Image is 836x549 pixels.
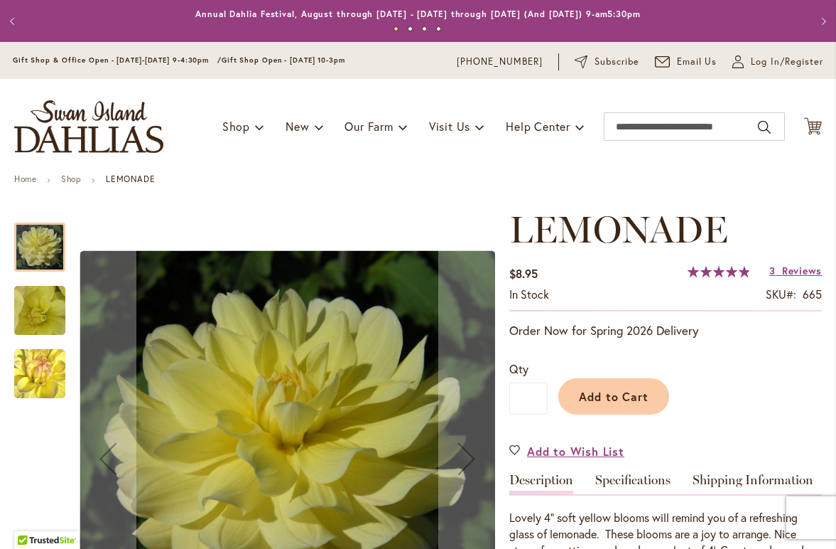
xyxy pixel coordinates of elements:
a: Specifications [595,474,671,494]
button: 3 of 4 [422,26,427,31]
button: 1 of 4 [393,26,398,31]
span: 3 [769,264,776,277]
span: Reviews [782,264,822,277]
span: Email Us [677,55,717,69]
a: 3 Reviews [769,264,822,277]
button: Add to Cart [558,378,669,415]
a: [PHONE_NUMBER] [457,55,543,69]
div: LEMONADE [14,335,65,398]
span: Our Farm [344,119,393,134]
div: LEMONADE [14,208,80,272]
a: Shipping Information [693,474,813,494]
div: Availability [509,287,549,303]
button: Next [808,7,836,36]
p: Order Now for Spring 2026 Delivery [509,322,822,339]
a: Shop [61,174,81,184]
a: Subscribe [575,55,639,69]
span: Gift Shop Open - [DATE] 10-3pm [222,55,345,65]
iframe: Launch Accessibility Center [11,499,50,538]
span: Add to Cart [579,389,649,404]
div: LEMONADE [14,272,80,335]
span: LEMONADE [509,207,728,252]
span: Help Center [506,119,570,134]
span: $8.95 [509,266,538,281]
span: Log In/Register [751,55,823,69]
a: Add to Wish List [509,443,624,459]
span: Shop [222,119,250,134]
button: 2 of 4 [408,26,413,31]
span: Visit Us [429,119,470,134]
button: 4 of 4 [436,26,441,31]
a: Annual Dahlia Festival, August through [DATE] - [DATE] through [DATE] (And [DATE]) 9-am5:30pm [195,9,641,19]
div: 665 [803,287,822,303]
span: In stock [509,287,549,302]
span: New [286,119,309,134]
div: 98% [688,266,750,277]
span: Add to Wish List [527,443,624,459]
a: Description [509,474,573,494]
a: Email Us [655,55,717,69]
a: store logo [14,100,163,153]
strong: SKU [766,287,796,302]
a: Log In/Register [732,55,823,69]
strong: LEMONADE [106,174,155,184]
span: Subscribe [595,55,639,69]
span: Qty [509,361,528,376]
a: Home [14,174,36,184]
span: Gift Shop & Office Open - [DATE]-[DATE] 9-4:30pm / [13,55,222,65]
